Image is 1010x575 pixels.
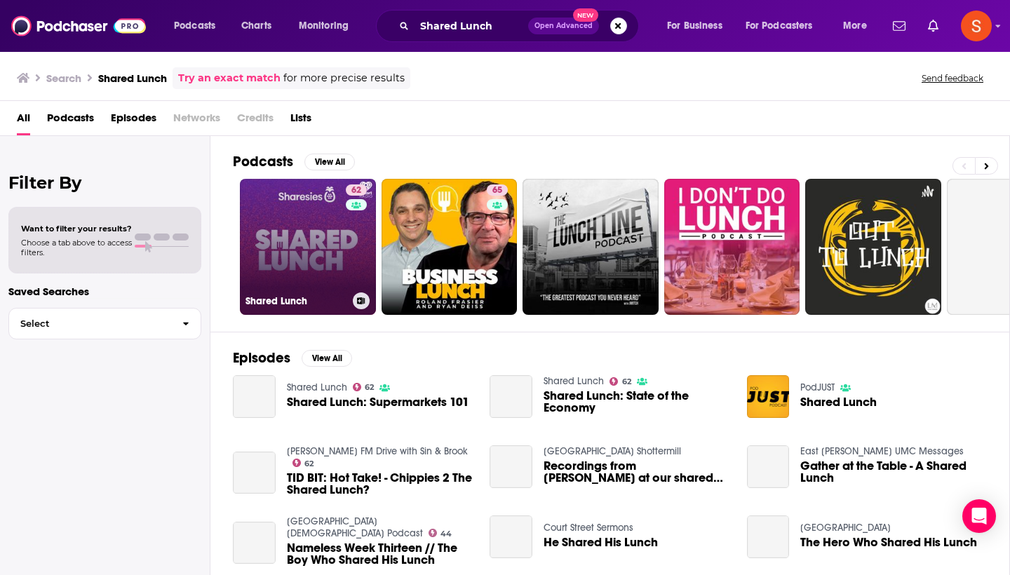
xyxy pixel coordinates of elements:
span: Podcasts [174,16,215,36]
a: EpisodesView All [233,349,352,367]
a: Shared Lunch [287,381,347,393]
a: Show notifications dropdown [887,14,911,38]
a: Shared Lunch: State of the Economy [544,390,730,414]
span: 62 [622,379,631,385]
a: The Hero Who Shared His Lunch [800,536,977,548]
button: Show profile menu [961,11,992,41]
a: 44 [429,529,452,537]
a: Recordings from Jo Herbert at our shared lunch. [544,460,730,484]
span: For Podcasters [746,16,813,36]
h2: Episodes [233,349,290,367]
a: 62Shared Lunch [240,179,376,315]
a: He Shared His Lunch [490,515,532,558]
h2: Filter By [8,172,201,193]
span: for more precise results [283,70,405,86]
a: Recordings from Jo Herbert at our shared lunch. [490,445,532,488]
h3: Search [46,72,81,85]
button: open menu [164,15,234,37]
a: PodJUST [800,381,835,393]
span: Select [9,319,171,328]
button: open menu [833,15,884,37]
a: 62 [353,383,375,391]
a: Show notifications dropdown [922,14,944,38]
span: For Business [667,16,722,36]
a: George FM Drive with Sin & Brook [287,445,468,457]
span: Logged in as sadie76317 [961,11,992,41]
a: 62 [610,377,631,386]
a: St Stephen's Church Shottermill [544,445,681,457]
a: Charts [232,15,280,37]
span: More [843,16,867,36]
a: East Cobb UMC Messages [800,445,964,457]
button: View All [302,350,352,367]
a: Lists [290,107,311,135]
img: User Profile [961,11,992,41]
h2: Podcasts [233,153,293,170]
span: 62 [304,461,314,467]
a: Gather at the Table - A Shared Lunch [747,445,790,488]
span: Monitoring [299,16,349,36]
a: 65 [487,184,508,196]
span: 62 [365,384,374,391]
button: open menu [736,15,833,37]
img: Podchaser - Follow, Share and Rate Podcasts [11,13,146,39]
span: Want to filter your results? [21,224,132,234]
button: open menu [657,15,740,37]
a: Shared Lunch [800,396,877,408]
span: New [573,8,598,22]
span: Choose a tab above to access filters. [21,238,132,257]
button: View All [304,154,355,170]
span: Credits [237,107,274,135]
span: Recordings from [PERSON_NAME] at our shared lunch. [544,460,730,484]
button: Send feedback [917,72,988,84]
a: 65 [382,179,518,315]
img: Shared Lunch [747,375,790,418]
a: Nameless Week Thirteen // The Boy Who Shared His Lunch [233,522,276,564]
h3: Shared Lunch [245,295,347,307]
span: Open Advanced [534,22,593,29]
a: Episodes [111,107,156,135]
span: 62 [351,184,361,198]
a: Gather at the Table - A Shared Lunch [800,460,987,484]
a: He Shared His Lunch [544,536,658,548]
a: Shared Lunch: Supermarkets 101 [287,396,469,408]
a: Podcasts [47,107,94,135]
a: Nameless Week Thirteen // The Boy Who Shared His Lunch [287,542,473,566]
a: The Hero Who Shared His Lunch [747,515,790,558]
a: Larkspur Church [800,522,891,534]
a: Shared Lunch: State of the Economy [490,375,532,418]
span: Networks [173,107,220,135]
a: TID BIT: Hot Take! - Chippies 2 The Shared Lunch? [287,472,473,496]
a: Court Street Sermons [544,522,633,534]
button: open menu [289,15,367,37]
span: 65 [492,184,502,198]
a: TID BIT: Hot Take! - Chippies 2 The Shared Lunch? [233,452,276,494]
a: PodcastsView All [233,153,355,170]
a: Shared Lunch [544,375,604,387]
div: Search podcasts, credits, & more... [389,10,652,42]
a: All [17,107,30,135]
a: Try an exact match [178,70,281,86]
div: Open Intercom Messenger [962,499,996,533]
input: Search podcasts, credits, & more... [415,15,528,37]
a: Shared Lunch: Supermarkets 101 [233,375,276,418]
button: Select [8,308,201,339]
a: 62 [292,459,314,467]
p: Saved Searches [8,285,201,298]
a: Northplace Church Podcast [287,515,423,539]
span: 44 [440,531,452,537]
h3: Shared Lunch [98,72,167,85]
